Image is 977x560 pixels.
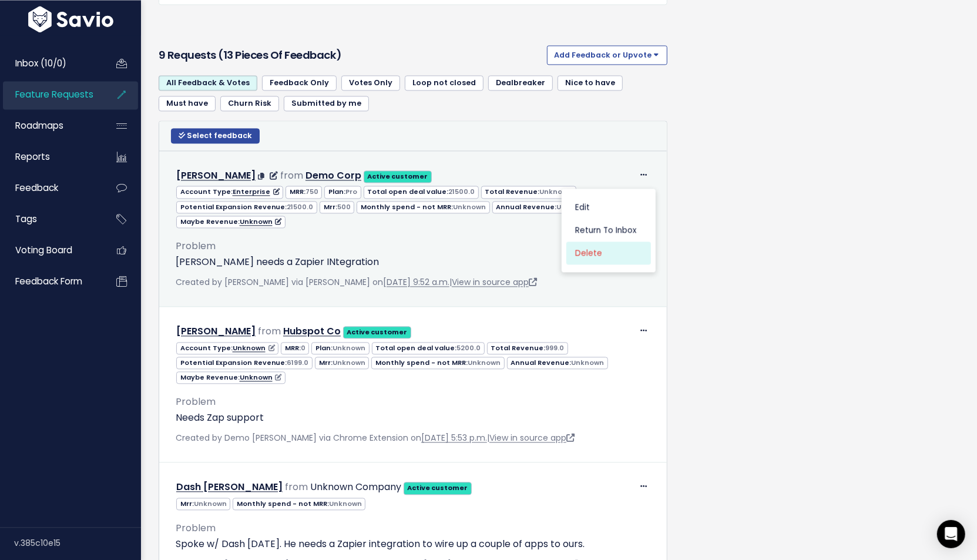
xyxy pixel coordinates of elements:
[176,276,537,288] span: Created by [PERSON_NAME] via [PERSON_NAME] on |
[233,187,280,196] a: Enterprise
[481,186,576,198] span: Total Revenue:
[368,172,428,181] strong: Active customer
[15,275,82,287] span: Feedback form
[3,268,98,295] a: Feedback form
[452,276,537,288] a: View in source app
[408,483,468,492] strong: Active customer
[233,343,275,353] a: Unknown
[262,75,337,90] a: Feedback Only
[176,480,283,494] a: Dash [PERSON_NAME]
[3,50,98,77] a: Inbox (10/0)
[15,213,37,225] span: Tags
[566,242,651,264] a: Delete
[566,219,651,242] a: Return to Inbox
[937,520,965,548] div: Open Intercom Messenger
[489,432,575,444] a: View in source app
[176,169,256,182] a: [PERSON_NAME]
[280,169,303,182] span: from
[159,75,257,90] a: All Feedback & Votes
[171,128,260,143] button: Select feedback
[176,395,216,408] span: Problem
[3,81,98,108] a: Feature Requests
[176,537,650,551] p: Spoke w/ Dash [DATE]. He needs a Zapier integration to wire up a couple of apps to ours.
[15,150,50,163] span: Reports
[176,324,256,338] a: [PERSON_NAME]
[258,324,281,338] span: from
[3,143,98,170] a: Reports
[187,130,252,140] span: Select feedback
[488,75,553,90] a: Dealbreaker
[176,255,650,269] p: [PERSON_NAME] needs a Zapier INtegration
[14,528,141,558] div: v.385c10e15
[305,169,361,182] a: Demo Corp
[287,358,309,367] span: 6199.0
[25,6,116,32] img: logo-white.9d6f32f41409.svg
[539,187,572,196] span: Unknown
[301,343,305,353] span: 0
[329,499,362,508] span: Unknown
[287,202,314,212] span: 21500.0
[507,357,608,369] span: Annual Revenue:
[3,237,98,264] a: Voting Board
[383,276,449,288] a: [DATE] 9:52 a.m.
[15,119,63,132] span: Roadmaps
[315,357,369,369] span: Mrr:
[176,357,313,369] span: Potential Expansion Revenue:
[371,357,504,369] span: Monthly spend - not MRR:
[337,202,351,212] span: 500
[341,75,400,90] a: Votes Only
[3,175,98,202] a: Feedback
[320,201,354,213] span: Mrr:
[15,244,72,256] span: Voting Board
[333,343,365,353] span: Unknown
[448,187,475,196] span: 21500.0
[453,202,486,212] span: Unknown
[281,342,309,354] span: MRR:
[240,217,282,226] a: Unknown
[15,57,66,69] span: Inbox (10/0)
[176,186,283,198] span: Account Type:
[176,371,286,384] span: Maybe Revenue:
[324,186,361,198] span: Plan:
[176,201,317,213] span: Potential Expansion Revenue:
[3,206,98,233] a: Tags
[421,432,487,444] a: [DATE] 5:53 p.m.
[286,186,322,198] span: MRR:
[176,239,216,253] span: Problem
[15,88,93,100] span: Feature Requests
[284,96,369,111] a: Submitted by me
[545,343,564,353] span: 999.0
[176,411,650,425] p: Needs Zap support
[566,196,651,219] a: Edit
[345,187,357,196] span: Pro
[333,358,365,367] span: Unknown
[311,342,369,354] span: Plan:
[233,498,365,510] span: Monthly spend - not MRR:
[220,96,279,111] a: Churn Risk
[372,342,485,354] span: Total open deal value:
[15,182,58,194] span: Feedback
[194,499,227,508] span: Unknown
[347,327,408,337] strong: Active customer
[310,479,401,496] div: Unknown Company
[240,373,282,382] a: Unknown
[176,498,230,510] span: Mrr:
[283,324,341,338] a: Hubspot Co
[364,186,479,198] span: Total open deal value:
[492,201,593,213] span: Annual Revenue:
[176,216,286,228] span: Maybe Revenue:
[159,47,542,63] h3: 9 Requests (13 pieces of Feedback)
[556,202,589,212] span: Unknown
[487,342,568,354] span: Total Revenue:
[159,96,216,111] a: Must have
[571,358,604,367] span: Unknown
[176,432,575,444] span: Created by Demo [PERSON_NAME] via Chrome Extension on |
[176,342,278,354] span: Account Type:
[305,187,318,196] span: 750
[405,75,484,90] a: Loop not closed
[3,112,98,139] a: Roadmaps
[468,358,501,367] span: Unknown
[456,343,481,353] span: 5200.0
[285,480,308,494] span: from
[558,75,623,90] a: Nice to have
